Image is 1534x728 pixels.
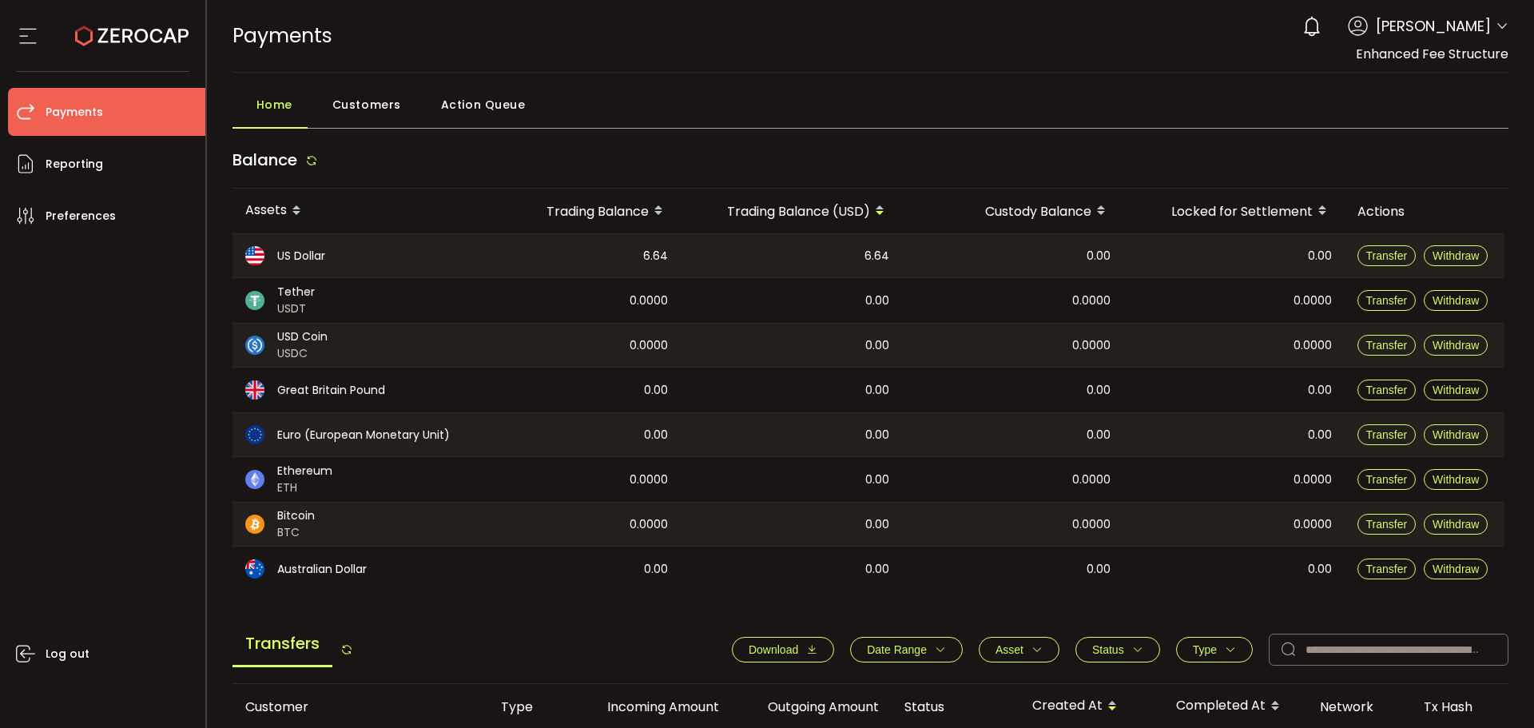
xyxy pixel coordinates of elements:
[1307,698,1411,716] div: Network
[630,471,668,489] span: 0.0000
[1366,428,1408,441] span: Transfer
[256,89,292,121] span: Home
[865,515,889,534] span: 0.00
[1176,637,1253,662] button: Type
[46,205,116,228] span: Preferences
[1424,469,1488,490] button: Withdraw
[245,425,264,444] img: eur_portfolio.svg
[277,507,315,524] span: Bitcoin
[1424,380,1488,400] button: Withdraw
[1366,384,1408,396] span: Transfer
[1308,247,1332,265] span: 0.00
[245,291,264,310] img: usdt_portfolio.svg
[892,698,1019,716] div: Status
[1376,15,1491,37] span: [PERSON_NAME]
[644,426,668,444] span: 0.00
[867,643,927,656] span: Date Range
[277,524,315,541] span: BTC
[902,197,1123,225] div: Custody Balance
[277,463,332,479] span: Ethereum
[1072,292,1111,310] span: 0.0000
[1072,471,1111,489] span: 0.0000
[1357,380,1417,400] button: Transfer
[643,247,668,265] span: 6.64
[1366,294,1408,307] span: Transfer
[488,698,572,716] div: Type
[1345,202,1504,221] div: Actions
[979,637,1059,662] button: Asset
[1366,518,1408,531] span: Transfer
[1019,693,1163,720] div: Created At
[1424,514,1488,535] button: Withdraw
[277,345,328,362] span: USDC
[630,336,668,355] span: 0.0000
[1092,643,1124,656] span: Status
[277,427,450,444] span: Euro (European Monetary Unit)
[232,197,480,225] div: Assets
[277,300,315,317] span: USDT
[1433,294,1479,307] span: Withdraw
[1193,643,1217,656] span: Type
[1357,290,1417,311] button: Transfer
[1433,339,1479,352] span: Withdraw
[277,382,385,399] span: Great Britain Pound
[245,515,264,534] img: btc_portfolio.svg
[1433,384,1479,396] span: Withdraw
[865,381,889,400] span: 0.00
[681,197,902,225] div: Trading Balance (USD)
[865,560,889,579] span: 0.00
[1357,469,1417,490] button: Transfer
[46,153,103,176] span: Reporting
[1123,197,1345,225] div: Locked for Settlement
[1163,693,1307,720] div: Completed At
[630,515,668,534] span: 0.0000
[865,336,889,355] span: 0.00
[1424,335,1488,356] button: Withdraw
[1357,514,1417,535] button: Transfer
[1356,45,1508,63] span: Enhanced Fee Structure
[245,470,264,489] img: eth_portfolio.svg
[277,479,332,496] span: ETH
[1433,473,1479,486] span: Withdraw
[1433,428,1479,441] span: Withdraw
[232,622,332,667] span: Transfers
[277,328,328,345] span: USD Coin
[644,560,668,579] span: 0.00
[865,426,889,444] span: 0.00
[277,561,367,578] span: Australian Dollar
[245,336,264,355] img: usdc_portfolio.svg
[277,248,325,265] span: US Dollar
[996,643,1023,656] span: Asset
[732,698,892,716] div: Outgoing Amount
[1357,424,1417,445] button: Transfer
[1348,555,1534,728] iframe: Chat Widget
[1072,336,1111,355] span: 0.0000
[232,22,332,50] span: Payments
[480,197,681,225] div: Trading Balance
[864,247,889,265] span: 6.64
[245,380,264,400] img: gbp_portfolio.svg
[1072,515,1111,534] span: 0.0000
[232,149,297,171] span: Balance
[644,381,668,400] span: 0.00
[1087,247,1111,265] span: 0.00
[749,643,798,656] span: Download
[1087,560,1111,579] span: 0.00
[1366,339,1408,352] span: Transfer
[245,246,264,265] img: usd_portfolio.svg
[332,89,401,121] span: Customers
[1308,560,1332,579] span: 0.00
[1308,381,1332,400] span: 0.00
[277,284,315,300] span: Tether
[1294,515,1332,534] span: 0.0000
[1357,335,1417,356] button: Transfer
[865,292,889,310] span: 0.00
[1087,381,1111,400] span: 0.00
[46,101,103,124] span: Payments
[46,642,89,666] span: Log out
[865,471,889,489] span: 0.00
[1424,290,1488,311] button: Withdraw
[630,292,668,310] span: 0.0000
[1357,245,1417,266] button: Transfer
[850,637,963,662] button: Date Range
